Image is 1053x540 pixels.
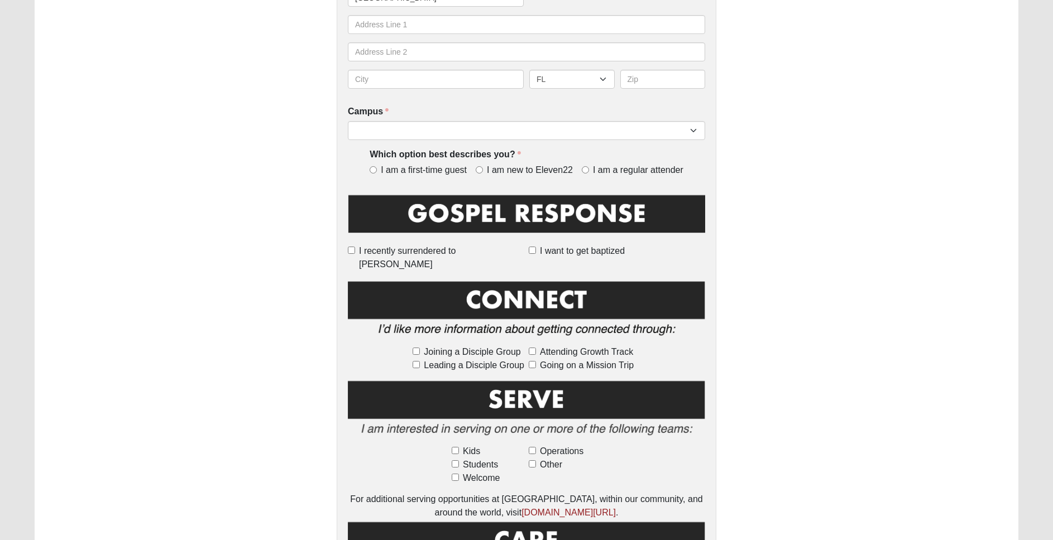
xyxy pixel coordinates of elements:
[359,244,524,271] span: I recently surrendered to [PERSON_NAME]
[348,193,705,243] img: GospelResponseBLK.png
[463,458,498,471] span: Students
[487,164,573,177] span: I am new to Eleven22
[413,361,420,368] input: Leading a Disciple Group
[540,359,634,372] span: Going on a Mission Trip
[540,458,562,471] span: Other
[348,379,705,443] img: Serve2.png
[381,164,467,177] span: I am a first-time guest
[348,493,705,519] div: For additional serving opportunities at [GEOGRAPHIC_DATA], within our community, and around the w...
[521,508,616,517] a: [DOMAIN_NAME][URL]
[413,348,420,355] input: Joining a Disciple Group
[620,70,706,89] input: Zip
[348,279,705,344] img: Connect.png
[424,359,524,372] span: Leading a Disciple Group
[452,474,459,481] input: Welcome
[593,164,683,177] span: I am a regular attender
[452,460,459,467] input: Students
[452,447,459,454] input: Kids
[348,42,705,61] input: Address Line 2
[370,148,520,161] label: Which option best describes you?
[529,348,536,355] input: Attending Growth Track
[540,445,583,458] span: Operations
[529,247,536,254] input: I want to get baptized
[348,247,355,254] input: I recently surrendered to [PERSON_NAME]
[370,166,377,173] input: I am a first-time guest
[540,244,625,258] span: I want to get baptized
[540,345,633,359] span: Attending Growth Track
[348,15,705,34] input: Address Line 1
[529,460,536,467] input: Other
[582,166,589,173] input: I am a regular attender
[529,361,536,368] input: Going on a Mission Trip
[348,70,524,89] input: City
[463,471,500,485] span: Welcome
[463,445,480,458] span: Kids
[424,345,520,359] span: Joining a Disciple Group
[348,105,389,118] label: Campus
[476,166,483,173] input: I am new to Eleven22
[529,447,536,454] input: Operations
